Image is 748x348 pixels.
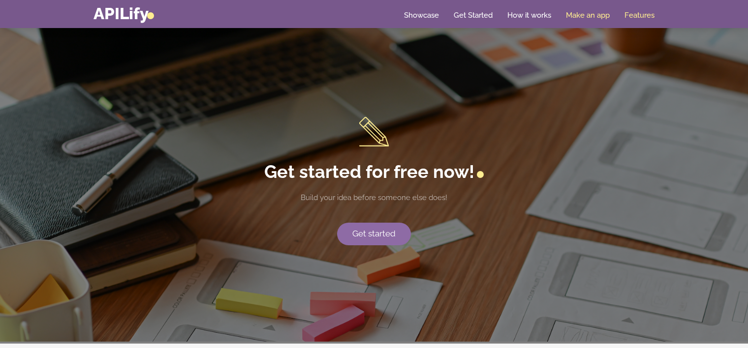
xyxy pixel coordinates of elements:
a: APILify [93,4,154,23]
a: Get Started [454,10,493,20]
a: Features [624,10,654,20]
a: Make an app [566,10,610,20]
a: Showcase [404,10,439,20]
a: How it works [507,10,551,20]
a: Get started [337,223,411,245]
h2: Get started for free now! [238,161,511,182]
p: Build your idea before someone else does! [238,192,511,203]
